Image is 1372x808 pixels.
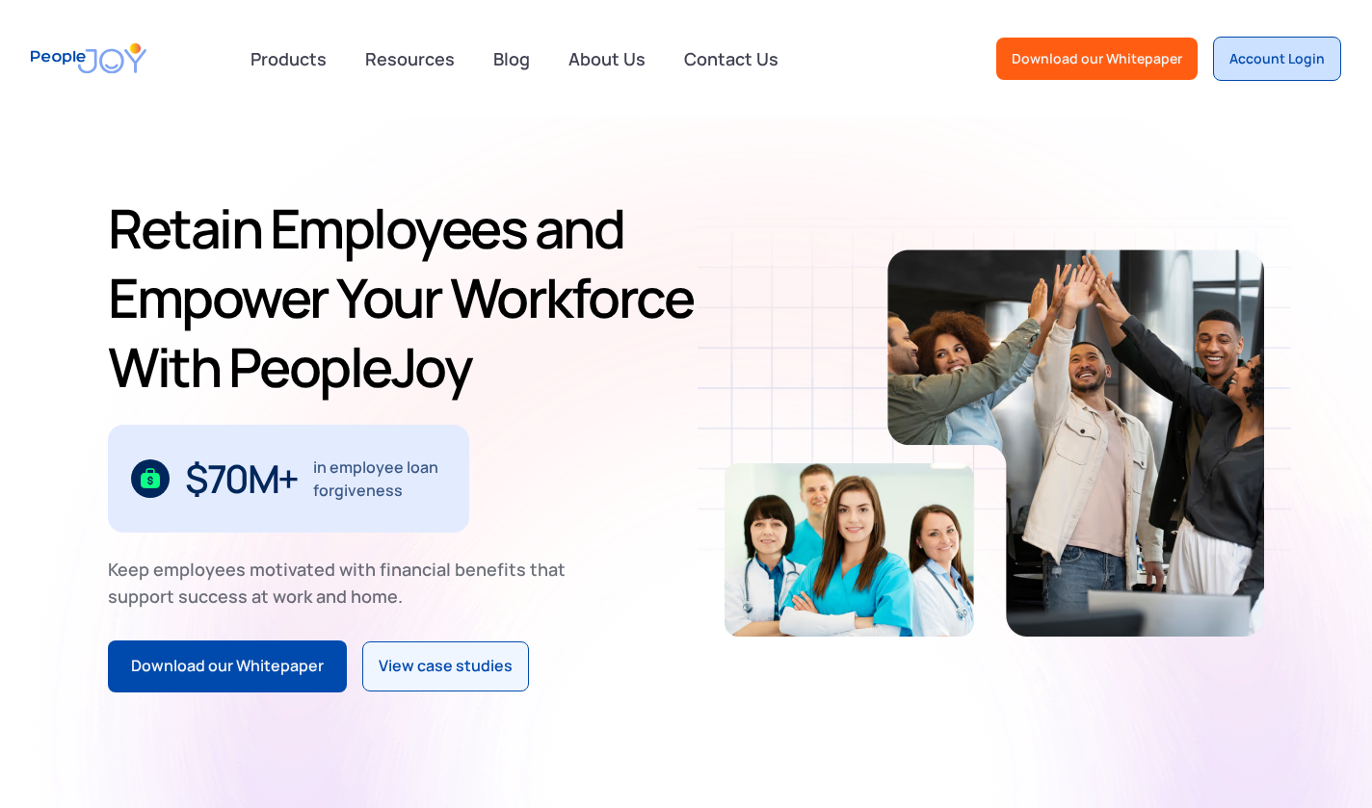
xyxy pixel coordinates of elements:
div: 1 / 3 [108,425,469,533]
div: in employee loan forgiveness [313,456,447,502]
a: Resources [354,38,466,80]
div: Account Login [1229,49,1325,68]
div: Products [239,39,338,78]
a: Download our Whitepaper [996,38,1198,80]
div: Download our Whitepaper [131,654,324,679]
a: home [31,31,146,86]
h1: Retain Employees and Empower Your Workforce With PeopleJoy [108,194,709,402]
a: About Us [557,38,657,80]
img: Retain-Employees-PeopleJoy [725,463,974,637]
a: Blog [482,38,541,80]
a: Contact Us [673,38,790,80]
div: Keep employees motivated with financial benefits that support success at work and home. [108,556,582,610]
div: $70M+ [185,463,298,494]
img: Retain-Employees-PeopleJoy [887,249,1264,637]
a: Account Login [1213,37,1341,81]
a: View case studies [362,641,529,691]
div: Download our Whitepaper [1012,49,1182,68]
a: Download our Whitepaper [108,640,347,692]
div: View case studies [379,654,513,679]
